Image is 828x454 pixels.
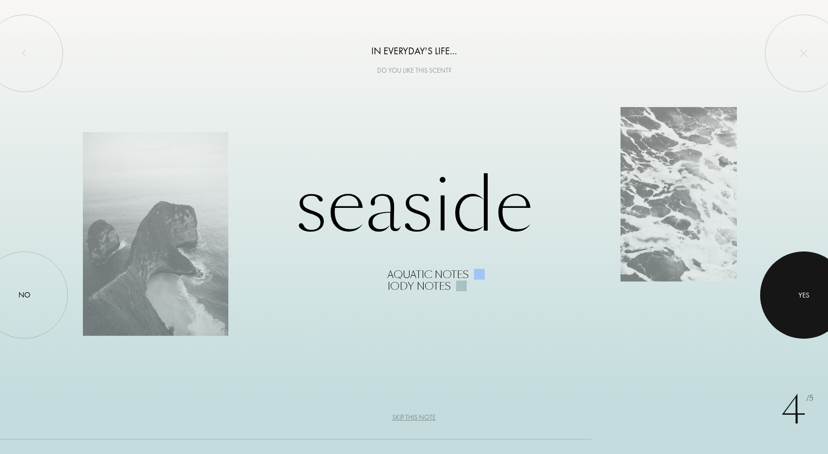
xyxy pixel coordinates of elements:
div: No [18,289,31,301]
div: Iody notes [387,281,451,292]
span: /5 [806,393,813,404]
div: Yes [798,290,810,301]
div: Aquatic notes [387,269,469,281]
div: 4 [781,381,813,439]
div: Seaside [83,162,745,292]
img: quit_onboard.svg [800,49,808,57]
img: left_onboard.svg [20,49,28,57]
div: Skip this note [392,412,436,423]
